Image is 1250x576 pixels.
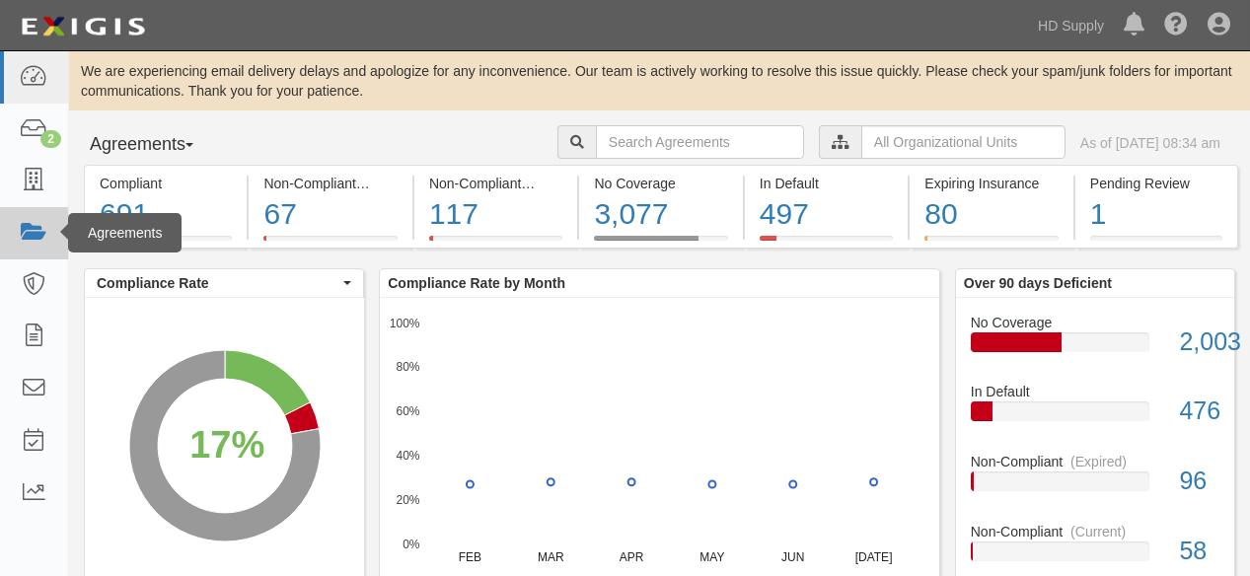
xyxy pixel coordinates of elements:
text: 40% [397,449,420,463]
div: Pending Review [1090,174,1222,193]
div: Non-Compliant (Expired) [429,174,562,193]
div: Expiring Insurance [924,174,1058,193]
text: 20% [397,493,420,507]
a: Pending Review1 [1075,236,1238,252]
i: Help Center - Complianz [1164,14,1188,37]
a: HD Supply [1028,6,1114,45]
div: 17% [189,418,264,471]
b: Over 90 days Deficient [964,275,1112,291]
div: 3,077 [594,193,727,236]
a: No Coverage2,003 [971,313,1219,383]
text: [DATE] [855,550,893,564]
text: MAY [700,550,725,564]
input: All Organizational Units [861,125,1066,159]
div: No Coverage [594,174,727,193]
div: 476 [1164,394,1234,429]
span: Compliance Rate [97,273,338,293]
div: Non-Compliant [956,452,1234,471]
div: No Coverage [956,313,1234,332]
div: 58 [1164,534,1234,569]
text: FEB [459,550,481,564]
b: Compliance Rate by Month [388,275,565,291]
div: 96 [1164,464,1234,499]
div: As of [DATE] 08:34 am [1080,133,1220,153]
text: JUN [781,550,804,564]
div: 691 [100,193,232,236]
div: Non-Compliant [956,522,1234,541]
a: Non-Compliant(Expired)96 [971,452,1219,522]
text: 100% [390,316,420,329]
a: In Default497 [745,236,908,252]
div: 117 [429,193,562,236]
div: (Expired) [529,174,585,193]
a: Expiring Insurance80 [910,236,1072,252]
a: In Default476 [971,382,1219,452]
div: 80 [924,193,1058,236]
text: MAR [538,550,564,564]
text: 80% [397,360,420,374]
div: (Expired) [1070,452,1127,471]
button: Agreements [84,125,232,165]
text: APR [620,550,644,564]
a: Non-Compliant(Current)67 [249,236,411,252]
div: 2,003 [1164,324,1234,360]
div: (Current) [364,174,419,193]
div: In Default [956,382,1234,401]
div: In Default [760,174,893,193]
div: 2 [40,130,61,148]
div: 497 [760,193,893,236]
text: 0% [403,537,420,550]
div: We are experiencing email delivery delays and apologize for any inconvenience. Our team is active... [69,61,1250,101]
div: Non-Compliant (Current) [263,174,397,193]
div: 1 [1090,193,1222,236]
a: No Coverage3,077 [579,236,742,252]
div: 67 [263,193,397,236]
div: Compliant [100,174,232,193]
div: Agreements [68,213,182,252]
text: 60% [397,404,420,418]
button: Compliance Rate [85,269,363,297]
div: (Current) [1070,522,1126,541]
input: Search Agreements [596,125,804,159]
img: logo-5460c22ac91f19d4615b14bd174203de0afe785f0fc80cf4dbbc73dc1793850b.png [15,9,151,44]
a: Non-Compliant(Expired)117 [414,236,577,252]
